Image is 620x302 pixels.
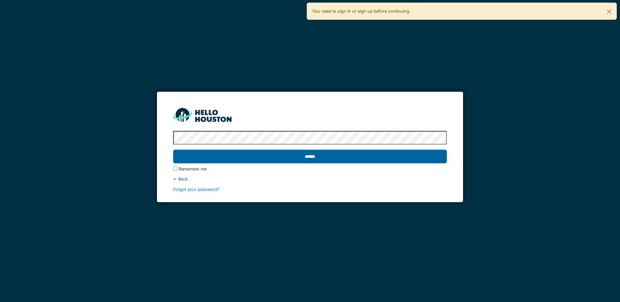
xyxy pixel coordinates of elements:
div: You need to sign in or sign up before continuing. [307,3,617,20]
img: HH_line-BYnF2_Hg.png [173,108,232,122]
button: Close [602,3,616,20]
div: ← Back [173,176,447,182]
label: Remember me [179,166,207,172]
a: Forgot your password? [173,187,220,192]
